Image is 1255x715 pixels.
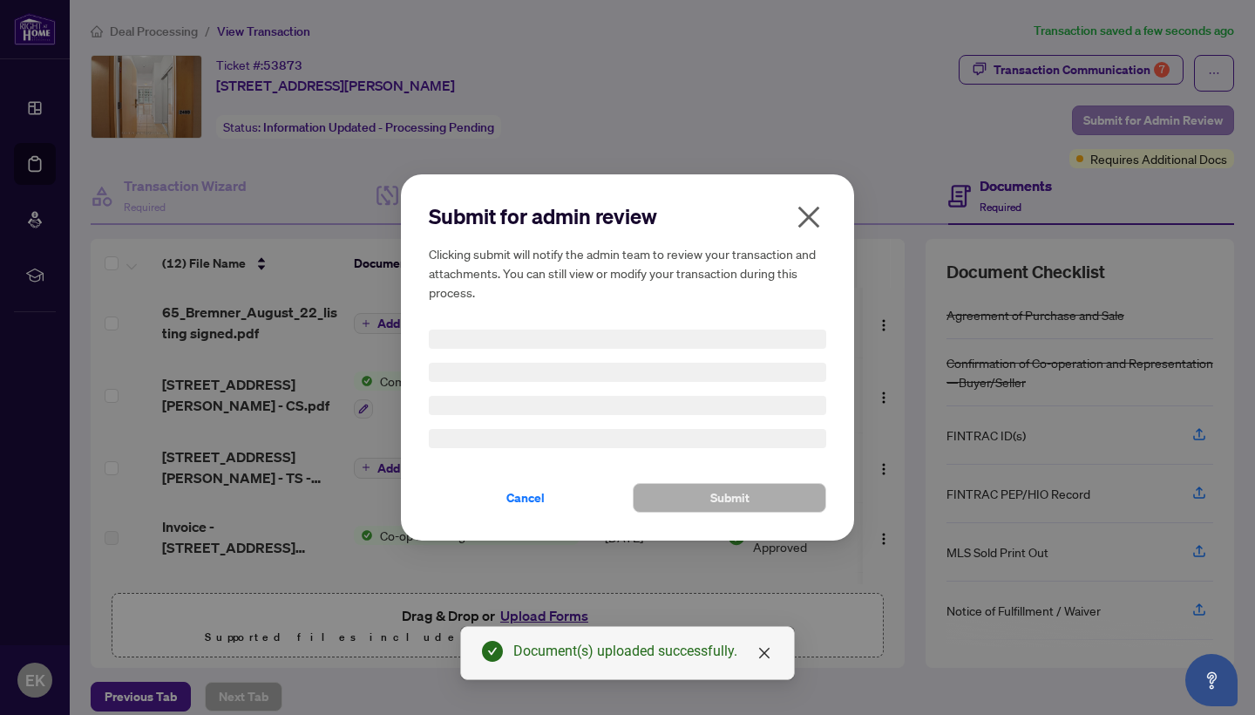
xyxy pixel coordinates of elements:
[482,641,503,662] span: check-circle
[429,244,826,302] h5: Clicking submit will notify the admin team to review your transaction and attachments. You can st...
[757,646,771,660] span: close
[429,483,622,513] button: Cancel
[633,483,826,513] button: Submit
[506,484,545,512] span: Cancel
[755,643,774,663] a: Close
[513,641,773,662] div: Document(s) uploaded successfully.
[795,203,823,231] span: close
[1185,654,1238,706] button: Open asap
[429,202,826,230] h2: Submit for admin review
